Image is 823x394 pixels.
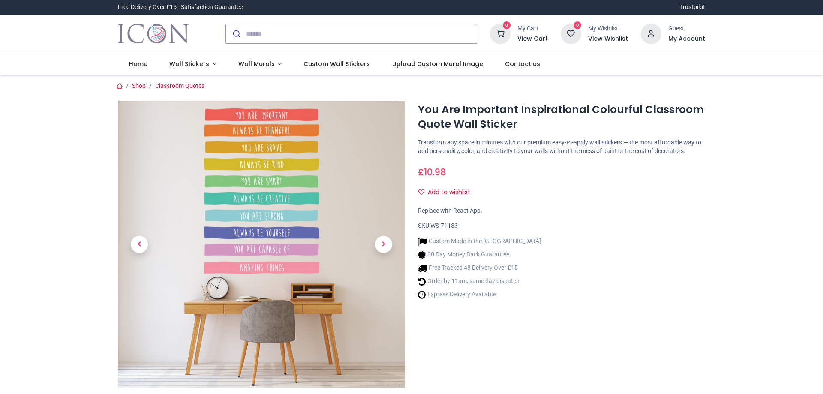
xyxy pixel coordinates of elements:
span: £ [418,166,446,178]
div: SKU: [418,222,705,230]
div: My Wishlist [588,24,628,33]
sup: 0 [574,21,582,30]
span: Previous [131,236,148,253]
li: 30 Day Money Back Guarantee [418,250,541,259]
span: Upload Custom Mural Image [392,60,483,68]
a: Previous [118,144,161,345]
span: WS-71183 [430,222,458,229]
a: Shop [132,82,146,89]
span: Custom Wall Stickers [303,60,370,68]
span: Home [129,60,147,68]
a: View Cart [517,35,548,43]
li: Express Delivery Available [418,290,541,299]
a: Logo of Icon Wall Stickers [118,22,189,46]
li: Free Tracked 48 Delivery Over £15 [418,264,541,273]
div: Guest [668,24,705,33]
span: Contact us [505,60,540,68]
a: View Wishlist [588,35,628,43]
button: Submit [226,24,246,43]
img: Icon Wall Stickers [118,22,189,46]
i: Add to wishlist [418,189,424,195]
p: Transform any space in minutes with our premium easy-to-apply wall stickers — the most affordable... [418,138,705,155]
img: You Are Important Inspirational Colourful Classroom Quote Wall Sticker [118,101,405,388]
div: Replace with React App. [418,207,705,215]
sup: 0 [503,21,511,30]
span: 10.98 [424,166,446,178]
a: Wall Stickers [158,53,227,75]
div: My Cart [517,24,548,33]
a: My Account [668,35,705,43]
a: 0 [490,30,511,36]
h1: You Are Important Inspirational Colourful Classroom Quote Wall Sticker [418,102,705,132]
a: Trustpilot [680,3,705,12]
a: Classroom Quotes [155,82,204,89]
li: Order by 11am, same day dispatch [418,277,541,286]
a: 0 [561,30,581,36]
span: Wall Murals [238,60,275,68]
li: Custom Made in the [GEOGRAPHIC_DATA] [418,237,541,246]
span: Wall Stickers [169,60,209,68]
a: Next [362,144,405,345]
button: Add to wishlistAdd to wishlist [418,185,478,200]
div: Free Delivery Over £15 - Satisfaction Guarantee [118,3,243,12]
span: Next [375,236,392,253]
a: Wall Murals [227,53,293,75]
